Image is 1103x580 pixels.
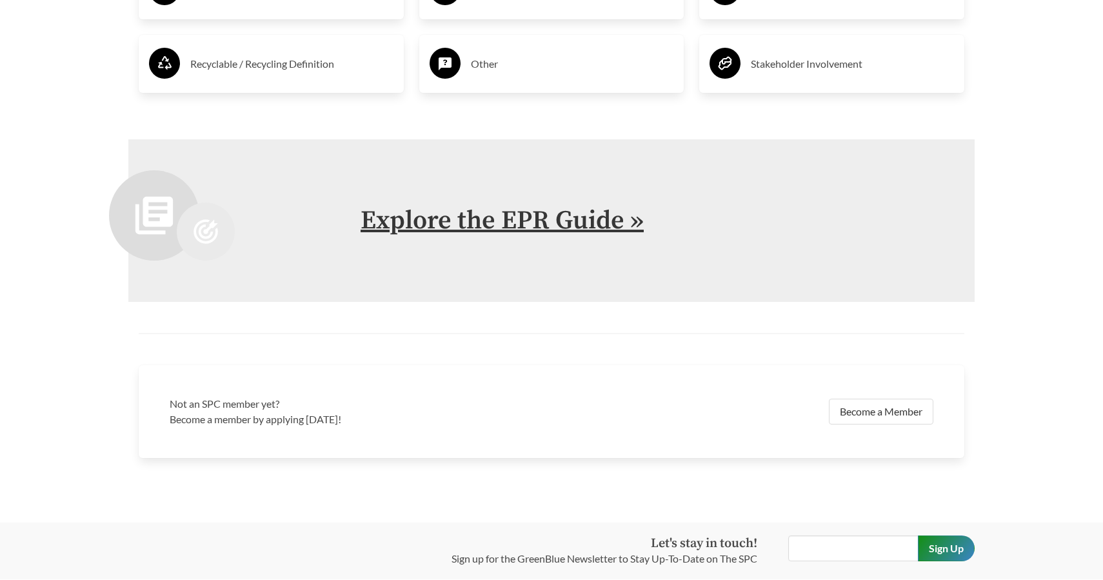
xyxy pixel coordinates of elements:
[190,54,393,74] h3: Recyclable / Recycling Definition
[170,412,544,427] p: Become a member by applying [DATE]!
[471,54,674,74] h3: Other
[751,54,954,74] h3: Stakeholder Involvement
[918,535,975,561] input: Sign Up
[170,396,544,412] h3: Not an SPC member yet?
[651,535,757,552] strong: Let's stay in touch!
[829,399,933,425] a: Become a Member
[452,551,757,566] p: Sign up for the GreenBlue Newsletter to Stay Up-To-Date on The SPC
[361,205,644,237] a: Explore the EPR Guide »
